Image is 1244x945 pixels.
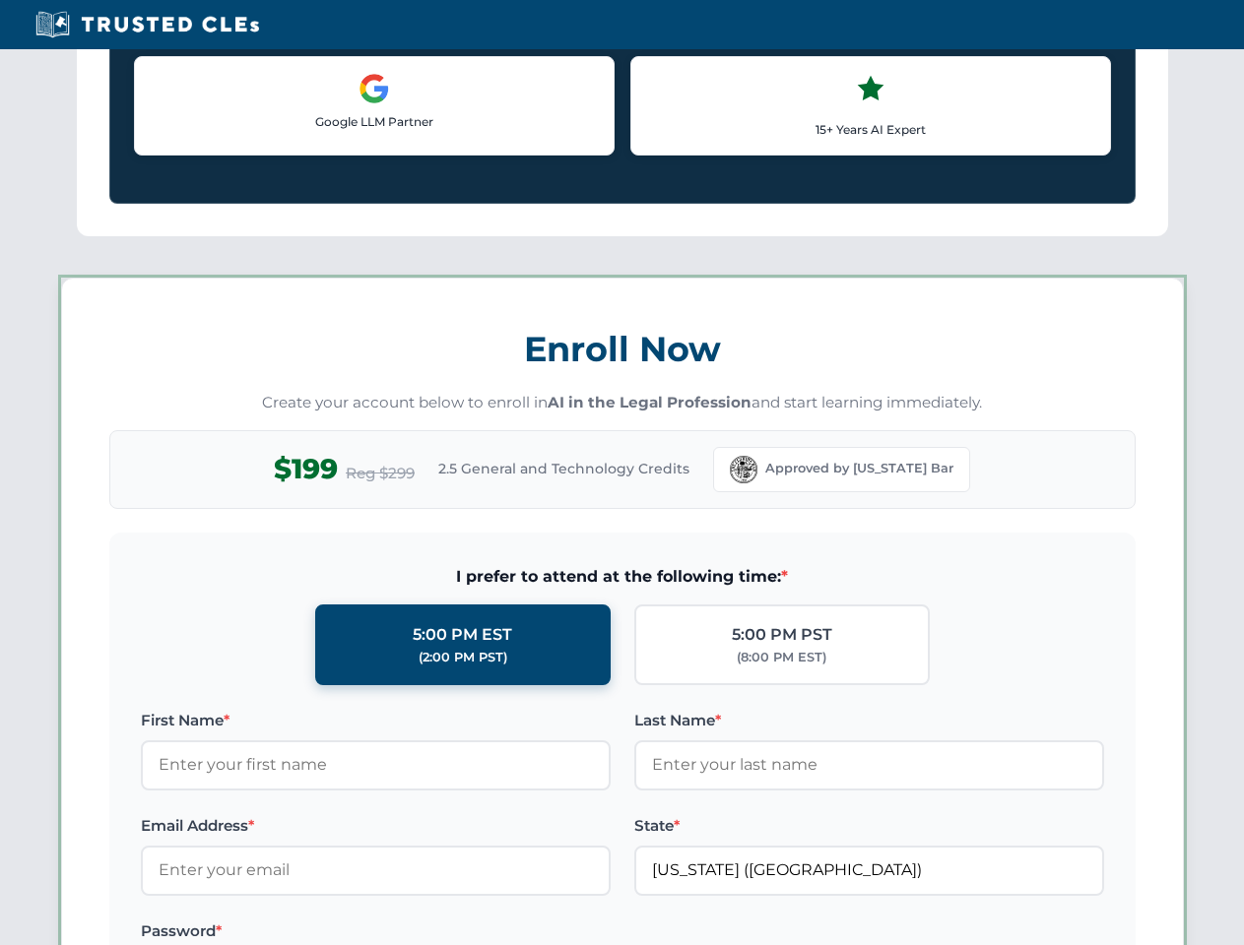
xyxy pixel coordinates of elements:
p: Google LLM Partner [151,112,598,131]
input: Florida (FL) [634,846,1104,895]
span: Approved by [US_STATE] Bar [765,459,953,478]
input: Enter your first name [141,740,611,789]
div: 5:00 PM EST [413,622,512,648]
div: 5:00 PM PST [732,622,832,648]
span: 2.5 General and Technology Credits [438,458,689,479]
label: State [634,814,1104,838]
span: Reg $299 [346,462,415,485]
label: Last Name [634,709,1104,732]
img: Trusted CLEs [30,10,265,39]
input: Enter your last name [634,740,1104,789]
input: Enter your email [141,846,611,895]
label: Email Address [141,814,611,838]
img: Florida Bar [730,456,757,483]
label: First Name [141,709,611,732]
p: Create your account below to enroll in and start learning immediately. [109,392,1136,414]
span: $199 [274,447,338,491]
div: (8:00 PM EST) [737,648,826,667]
label: Password [141,919,611,943]
h3: Enroll Now [109,318,1136,380]
p: 15+ Years AI Expert [647,120,1094,139]
img: Google [359,73,390,104]
div: (2:00 PM PST) [419,648,507,667]
span: I prefer to attend at the following time: [141,564,1104,590]
strong: AI in the Legal Profession [548,393,752,411]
